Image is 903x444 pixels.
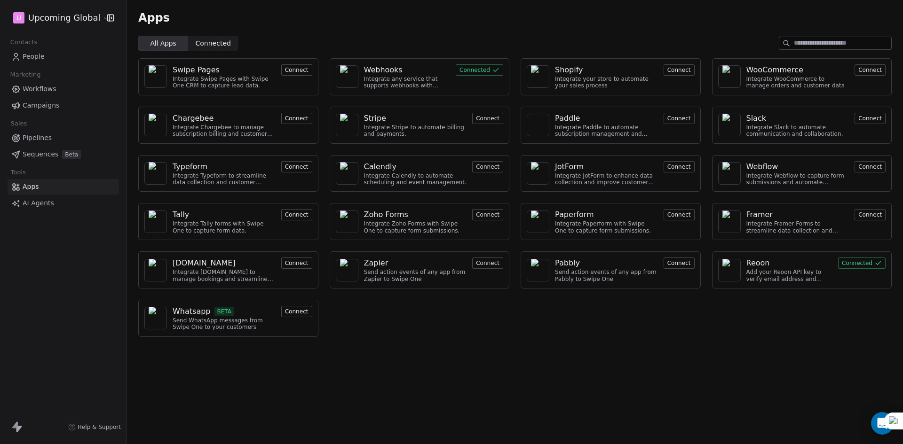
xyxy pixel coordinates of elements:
[8,130,119,146] a: Pipelines
[23,101,59,110] span: Campaigns
[718,162,741,185] a: NA
[173,269,276,282] div: Integrate [DOMAIN_NAME] to manage bookings and streamline scheduling.
[340,114,354,136] img: NA
[173,161,276,172] a: Typeform
[746,64,803,76] div: WooCommerce
[472,162,503,171] a: Connect
[7,165,30,179] span: Tools
[746,257,770,269] div: Reoon
[364,76,451,89] div: Integrate any service that supports webhooks with Swipe One to capture and automate data workflows.
[364,172,467,186] div: Integrate Calendly to automate scheduling and event management.
[8,49,119,64] a: People
[364,64,403,76] div: Webhooks
[281,209,312,220] button: Connect
[855,113,886,124] button: Connect
[173,172,276,186] div: Integrate Typeform to streamline data collection and customer engagement.
[214,307,235,316] span: BETA
[173,257,236,269] div: [DOMAIN_NAME]
[144,307,167,329] a: NA
[746,269,833,282] div: Add your Reoon API key to verify email address and reduce bounces
[855,65,886,74] a: Connect
[855,64,886,76] button: Connect
[336,65,358,88] a: NA
[336,259,358,281] a: NA
[149,307,163,329] img: NA
[173,257,276,269] a: [DOMAIN_NAME]
[746,257,833,269] a: Reoon
[527,114,549,136] a: NA
[718,114,741,136] a: NA
[281,162,312,171] a: Connect
[144,162,167,185] a: NA
[336,114,358,136] a: NA
[472,113,503,124] button: Connect
[555,113,580,124] div: Paddle
[555,64,658,76] a: Shopify
[364,161,467,172] a: Calendly
[281,210,312,219] a: Connect
[746,161,778,172] div: Webflow
[23,149,58,159] span: Sequences
[527,162,549,185] a: NA
[281,258,312,267] a: Connect
[62,150,81,159] span: Beta
[149,114,163,136] img: NA
[722,114,737,136] img: NA
[664,114,695,123] a: Connect
[364,113,386,124] div: Stripe
[746,220,849,234] div: Integrate Framer Forms to streamline data collection and customer engagement.
[364,64,451,76] a: Webhooks
[28,12,100,24] span: Upcoming Global
[11,10,100,26] button: UUpcoming Global
[149,65,163,88] img: NA
[472,161,503,172] button: Connect
[173,161,207,172] div: Typeform
[16,13,21,23] span: U
[173,113,214,124] div: Chargebee
[364,209,408,220] div: Zoho Forms
[855,162,886,171] a: Connect
[746,113,849,124] a: Slack
[664,162,695,171] a: Connect
[340,210,354,233] img: NA
[364,124,467,138] div: Integrate Stripe to automate billing and payments.
[173,76,276,89] div: Integrate Swipe Pages with Swipe One CRM to capture lead data.
[8,98,119,113] a: Campaigns
[746,209,849,220] a: Framer
[173,306,211,317] div: Whatsapp
[364,269,467,282] div: Send action events of any app from Zapier to Swipe One
[149,259,163,281] img: NA
[144,259,167,281] a: NA
[718,65,741,88] a: NA
[8,179,119,195] a: Apps
[472,210,503,219] a: Connect
[718,259,741,281] a: NA
[664,257,695,269] button: Connect
[555,113,658,124] a: Paddle
[664,113,695,124] button: Connect
[144,210,167,233] a: NA
[336,210,358,233] a: NA
[456,64,503,76] button: Connected
[746,124,849,138] div: Integrate Slack to automate communication and collaboration.
[173,124,276,138] div: Integrate Chargebee to manage subscription billing and customer data.
[871,412,894,435] div: Open Intercom Messenger
[838,257,886,269] button: Connected
[281,257,312,269] button: Connect
[364,161,396,172] div: Calendly
[364,220,467,234] div: Integrate Zoho Forms with Swipe One to capture form submissions.
[138,11,170,25] span: Apps
[23,133,52,143] span: Pipelines
[281,64,312,76] button: Connect
[855,161,886,172] button: Connect
[527,65,549,88] a: NA
[8,195,119,211] a: AI Agents
[555,269,658,282] div: Send action events of any app from Pabbly to Swipe One
[364,209,467,220] a: Zoho Forms
[722,259,737,281] img: NA
[722,210,737,233] img: NA
[555,209,594,220] div: Paperform
[555,76,658,89] div: Integrate your store to automate your sales process
[855,114,886,123] a: Connect
[173,317,276,331] div: Send WhatsApp messages from Swipe One to your customers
